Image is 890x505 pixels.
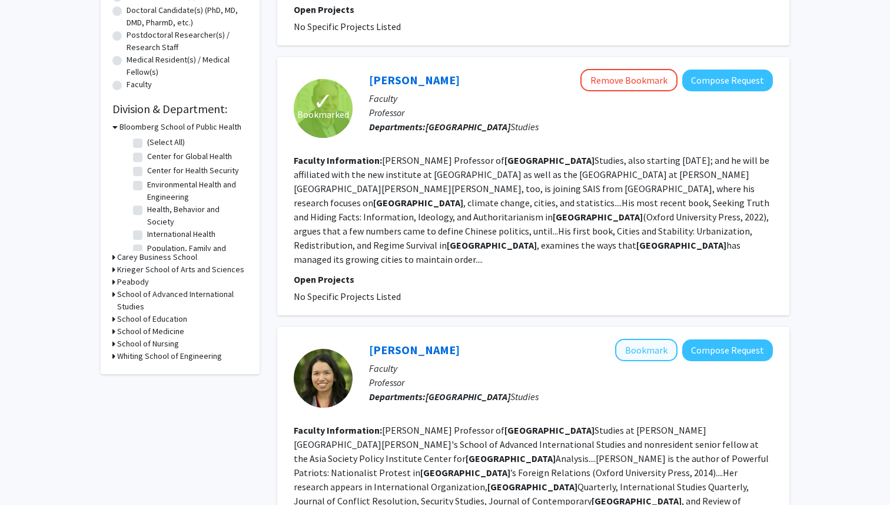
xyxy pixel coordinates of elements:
[369,121,426,133] b: Departments:
[117,338,179,350] h3: School of Nursing
[127,4,248,29] label: Doctoral Candidate(s) (PhD, MD, DMD, PharmD, etc.)
[127,78,152,91] label: Faculty
[615,339,678,361] button: Add Jessica Weiss to Bookmarks
[9,452,50,496] iframe: Chat
[447,239,537,251] b: [GEOGRAPHIC_DATA]
[117,263,244,276] h3: Krieger School of Arts and Sciences
[580,69,678,91] button: Remove Bookmark
[373,197,463,209] b: [GEOGRAPHIC_DATA]
[297,107,349,121] span: Bookmarked
[294,2,773,16] p: Open Projects
[369,91,773,105] p: Faculty
[682,70,773,91] button: Compose Request to Jeremy Wallace
[147,242,245,267] label: Population, Family and Reproductive Health
[426,121,539,133] span: Studies
[112,102,248,116] h2: Division & Department:
[147,136,185,148] label: (Select All)
[117,325,184,338] h3: School of Medicine
[294,291,401,302] span: No Specific Projects Listed
[369,342,460,357] a: [PERSON_NAME]
[504,424,595,436] b: [GEOGRAPHIC_DATA]
[147,203,245,228] label: Health, Behavior and Society
[636,239,726,251] b: [GEOGRAPHIC_DATA]
[117,276,149,288] h3: Peabody
[504,154,595,166] b: [GEOGRAPHIC_DATA]
[147,228,215,240] label: International Health
[553,211,643,223] b: [GEOGRAPHIC_DATA]
[369,391,426,402] b: Departments:
[127,54,248,78] label: Medical Resident(s) / Medical Fellow(s)
[147,179,245,203] label: Environmental Health and Engineering
[294,424,382,436] b: Faculty Information:
[682,339,773,361] button: Compose Request to Jessica Weiss
[426,121,510,133] b: [GEOGRAPHIC_DATA]
[426,391,539,402] span: Studies
[294,154,382,166] b: Faculty Information:
[426,391,510,402] b: [GEOGRAPHIC_DATA]
[466,453,556,464] b: [GEOGRAPHIC_DATA]
[313,95,333,107] span: ✓
[369,72,460,87] a: [PERSON_NAME]
[369,375,773,390] p: Professor
[117,288,248,313] h3: School of Advanced International Studies
[147,164,239,177] label: Center for Health Security
[420,467,510,478] b: [GEOGRAPHIC_DATA]
[127,29,248,54] label: Postdoctoral Researcher(s) / Research Staff
[147,150,232,163] label: Center for Global Health
[294,21,401,32] span: No Specific Projects Listed
[117,313,187,325] h3: School of Education
[487,481,577,493] b: [GEOGRAPHIC_DATA]
[294,154,769,265] fg-read-more: [PERSON_NAME] Professor of Studies, also starting [DATE]; and he will be affiliated with the new ...
[369,105,773,120] p: Professor
[117,350,222,362] h3: Whiting School of Engineering
[294,272,773,286] p: Open Projects
[117,251,197,263] h3: Carey Business School
[119,121,241,133] h3: Bloomberg School of Public Health
[369,361,773,375] p: Faculty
